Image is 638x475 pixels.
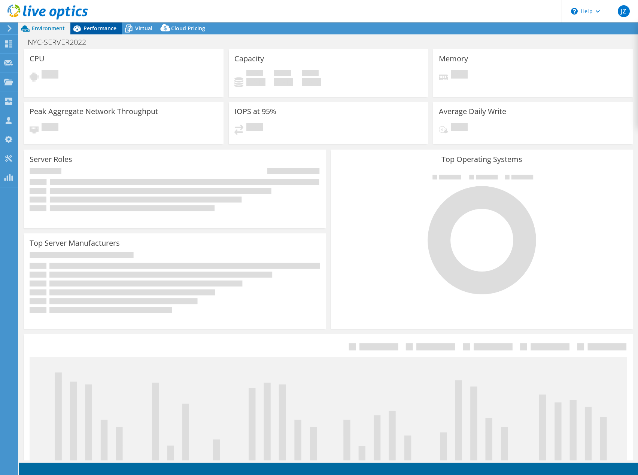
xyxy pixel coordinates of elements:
span: Pending [42,70,58,80]
h3: Top Server Manufacturers [30,239,120,247]
span: Free [274,70,291,78]
svg: \n [571,8,578,15]
span: Used [246,70,263,78]
span: Total [302,70,319,78]
h3: IOPS at 95% [234,107,276,116]
h3: CPU [30,55,45,63]
span: Pending [246,123,263,133]
h4: 0 GiB [246,78,265,86]
span: Pending [451,123,468,133]
h1: NYC-SERVER2022 [24,38,98,46]
h3: Top Operating Systems [337,155,627,163]
h4: 0 GiB [274,78,293,86]
h3: Memory [439,55,468,63]
h3: Peak Aggregate Network Throughput [30,107,158,116]
span: Pending [451,70,468,80]
span: Virtual [135,25,152,32]
h3: Average Daily Write [439,107,506,116]
h3: Server Roles [30,155,72,163]
span: Environment [32,25,65,32]
h3: Capacity [234,55,264,63]
span: Pending [42,123,58,133]
h4: 0 GiB [302,78,321,86]
span: JZ [618,5,630,17]
span: Performance [83,25,116,32]
span: Cloud Pricing [171,25,205,32]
